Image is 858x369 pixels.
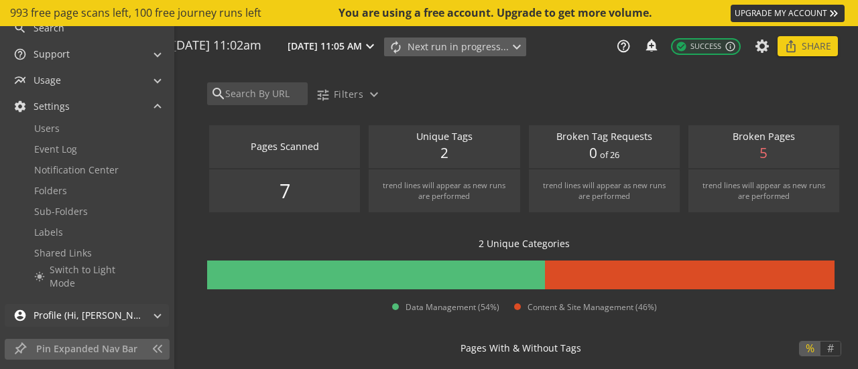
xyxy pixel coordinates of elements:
[784,40,798,53] mat-icon: ios_share
[34,122,60,135] span: Users
[34,100,70,113] span: Settings
[5,17,169,40] a: Search
[13,48,27,61] mat-icon: help_outline
[34,309,141,322] span: Profile (Hi, [PERSON_NAME]!)
[13,21,27,35] mat-icon: search
[13,309,27,322] mat-icon: account_circle
[802,34,831,58] span: Share
[827,7,841,20] mat-icon: keyboard_double_arrow_right
[310,82,387,106] button: Filters
[600,149,619,161] span: of 26
[34,246,92,259] span: Shared Links
[224,86,304,101] input: Search By URL
[34,205,88,218] span: Sub-Folders
[375,130,513,144] div: Unique Tags
[461,342,581,355] p: Pages With & Without Tags
[34,226,63,238] span: Labels
[406,301,499,313] span: Data Management (54%)
[34,48,70,61] span: Support
[479,237,570,250] div: 2 Unique Categories
[13,74,27,87] mat-icon: multiline_chart
[34,163,119,176] span: Notification Center
[778,36,838,56] button: Share
[589,143,597,163] span: 0
[316,88,330,102] mat-icon: tune
[339,5,654,21] div: You are using a free account. Upgrade to get more volume.
[5,69,169,92] mat-expansion-panel-header: Usage
[5,118,169,301] div: Settings
[34,74,61,87] span: Usage
[36,342,144,356] span: Pin Expanded Nav Bar
[801,342,819,355] span: %
[822,342,839,355] span: #
[13,100,27,113] mat-icon: settings
[676,41,721,52] span: Success
[695,130,833,144] div: Broken Pages
[542,180,666,202] div: trend lines will appear as new runs are performed
[34,184,67,197] span: Folders
[384,38,526,56] button: Next run in progress...
[34,271,45,282] mat-icon: light_mode
[759,143,768,163] span: 5
[725,41,736,52] mat-icon: info_outline
[366,86,382,102] mat-icon: expand_more
[216,140,353,154] div: Pages Scanned
[285,38,381,55] button: [DATE] 11:05 AM
[5,43,169,66] mat-expansion-panel-header: Support
[334,82,363,106] span: Filters
[382,180,506,202] div: trend lines will appear as new runs are performed
[616,39,631,54] mat-icon: help_outline
[440,143,448,163] span: 2
[5,304,169,327] mat-expansion-panel-header: Profile (Hi, [PERSON_NAME]!)
[10,5,261,21] span: 993 free page scans left, 100 free journey runs left
[388,40,403,54] mat-icon: autorenew
[34,21,64,35] span: Search
[644,38,658,52] mat-icon: add_alert
[731,5,845,22] a: UPGRADE MY ACCOUNT
[408,38,525,56] span: Next run in progress...
[536,130,673,144] div: Broken Tag Requests
[362,38,378,54] mat-icon: expand_more
[50,263,115,289] span: Switch to Light Mode
[676,41,687,52] mat-icon: check_circle
[5,95,169,118] mat-expansion-panel-header: Settings
[210,86,224,102] mat-icon: search
[34,143,77,155] span: Event Log
[528,301,657,313] span: Content & Site Management (46%)
[702,180,826,202] div: trend lines will appear as new runs are performed
[288,40,362,53] span: [DATE] 11:05 AM
[509,39,525,55] mat-icon: expand_more
[280,177,290,204] span: 7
